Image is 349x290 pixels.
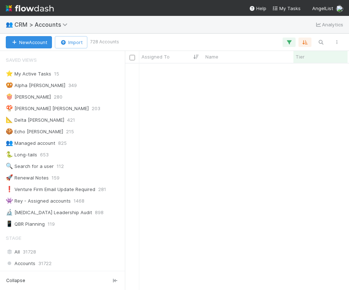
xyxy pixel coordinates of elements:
img: logo-inverted-e16ddd16eac7371096b0.svg [6,2,54,14]
span: 159 [52,173,60,182]
span: 🍿 [6,94,13,100]
span: CRM > Accounts [14,21,71,28]
span: 🥨 [6,82,13,88]
button: Import [55,36,87,48]
span: Accounts [6,259,35,268]
div: Long-tails [6,150,37,159]
span: 119 [48,220,55,229]
div: [PERSON_NAME] [6,92,51,101]
span: 🍄 [6,105,13,111]
div: All [6,247,123,256]
span: AngelList [312,5,333,11]
div: [MEDICAL_DATA] Leadership Audit [6,208,92,217]
span: 👥 [6,140,13,146]
a: My Tasks [272,5,301,12]
span: 👥 [6,21,13,27]
span: 31722 [38,259,52,268]
div: Help [249,5,266,12]
a: Analytics [315,20,343,29]
div: Renewal Notes [6,173,49,182]
span: 📐 [6,117,13,123]
span: 🔬 [6,209,13,215]
span: ❗ [6,186,13,192]
span: 421 [67,116,75,125]
span: 112 [57,162,64,171]
span: Inactive [6,270,32,280]
span: Stage [6,231,21,245]
span: Tier [296,53,305,60]
span: 280 [54,92,62,101]
span: Saved Views [6,53,37,67]
span: 281 [98,185,106,194]
span: 🍪 [6,128,13,134]
span: 215 [66,127,74,136]
span: 203 [92,104,100,113]
div: [PERSON_NAME] [PERSON_NAME] [6,104,89,113]
span: 6 [35,270,38,280]
span: ⭐ [6,70,13,77]
span: 1468 [74,196,84,205]
span: 349 [68,81,77,90]
div: Delta [PERSON_NAME] [6,116,64,125]
span: 825 [58,139,67,148]
span: 898 [95,208,104,217]
span: Name [205,53,218,60]
input: Toggle All Rows Selected [130,55,135,60]
div: Venture Firm Email Update Required [6,185,95,194]
span: 31728 [23,247,36,256]
div: Rey - Assigned accounts [6,196,71,205]
div: Echo [PERSON_NAME] [6,127,63,136]
img: avatar_d1f4bd1b-0b26-4d9b-b8ad-69b413583d95.png [336,5,343,12]
div: QBR Planning [6,220,45,229]
span: 🔍 [6,163,13,169]
span: 🐍 [6,151,13,157]
div: Managed account [6,139,55,148]
span: 653 [40,150,49,159]
span: Collapse [6,277,25,284]
button: NewAccount [6,36,52,48]
span: My Tasks [272,5,301,11]
small: 728 Accounts [90,39,119,45]
span: 📱 [6,221,13,227]
span: 👾 [6,198,13,204]
span: Assigned To [141,53,170,60]
span: 15 [54,69,59,78]
div: Search for a user [6,162,54,171]
div: Alpha [PERSON_NAME] [6,81,65,90]
span: 🚀 [6,174,13,181]
div: My Active Tasks [6,69,51,78]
